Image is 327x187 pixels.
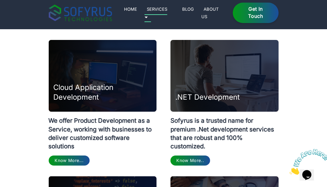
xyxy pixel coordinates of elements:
[3,3,43,28] img: Chat attention grabber
[49,112,157,151] p: We offer Product Development as a Service, working with businesses to deliver customized software...
[145,5,168,22] a: Services 🞃
[49,5,112,21] img: sofyrus
[175,92,240,102] h3: .NET Development
[170,112,279,151] p: Sofyrus is a trusted name for premium .Net development services that are robust and 100% customized.
[201,5,219,20] a: About Us
[180,5,196,13] a: Blog
[287,146,327,177] iframe: chat widget
[233,3,278,23] a: Get in Touch
[54,82,157,102] h3: Cloud Application Development
[122,5,140,13] a: Home
[170,156,210,166] a: Know More..
[49,156,90,166] a: Know More...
